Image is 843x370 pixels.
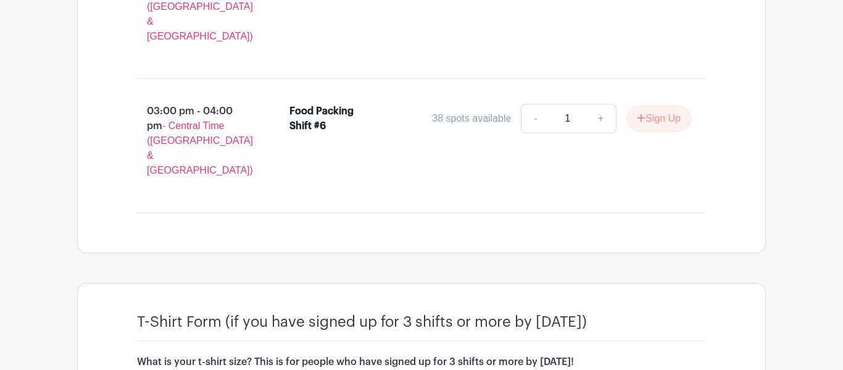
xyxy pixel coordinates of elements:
h4: T-Shirt Form (if you have signed up for 3 shifts or more by [DATE]) [137,313,587,331]
div: 38 spots available [432,111,511,126]
button: Sign Up [626,106,691,132]
div: Food Packing Shift #6 [289,104,375,133]
a: - [521,104,549,133]
p: 03:00 pm - 04:00 pm [117,99,270,183]
a: + [586,104,617,133]
span: - Central Time ([GEOGRAPHIC_DATA] & [GEOGRAPHIC_DATA]) [147,120,253,175]
h6: What is your t-shirt size? This is for people who have signed up for 3 shifts or more by [DATE]! [137,356,706,368]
